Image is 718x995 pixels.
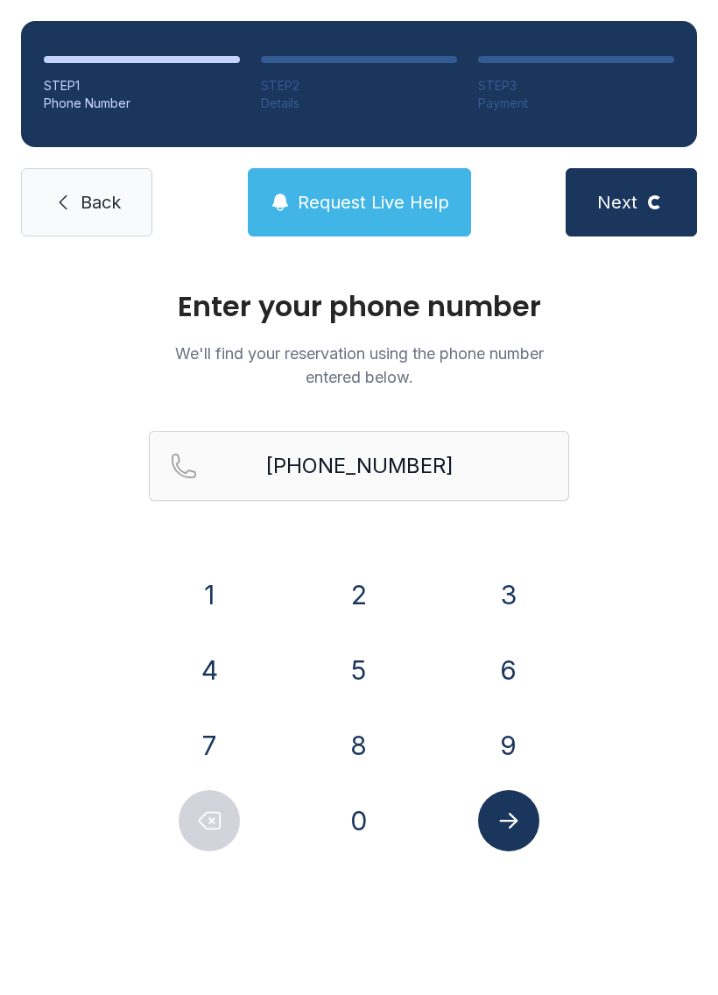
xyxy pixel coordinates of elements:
[179,790,240,851] button: Delete number
[149,293,569,321] h1: Enter your phone number
[478,715,539,776] button: 9
[328,564,390,625] button: 2
[261,95,457,112] div: Details
[179,715,240,776] button: 7
[179,639,240,701] button: 4
[328,790,390,851] button: 0
[478,564,539,625] button: 3
[149,342,569,389] p: We'll find your reservation using the phone number entered below.
[44,95,240,112] div: Phone Number
[44,77,240,95] div: STEP 1
[597,190,637,215] span: Next
[478,95,674,112] div: Payment
[478,790,539,851] button: Submit lookup form
[478,77,674,95] div: STEP 3
[179,564,240,625] button: 1
[478,639,539,701] button: 6
[149,431,569,501] input: Reservation phone number
[81,190,121,215] span: Back
[298,190,449,215] span: Request Live Help
[328,639,390,701] button: 5
[328,715,390,776] button: 8
[261,77,457,95] div: STEP 2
